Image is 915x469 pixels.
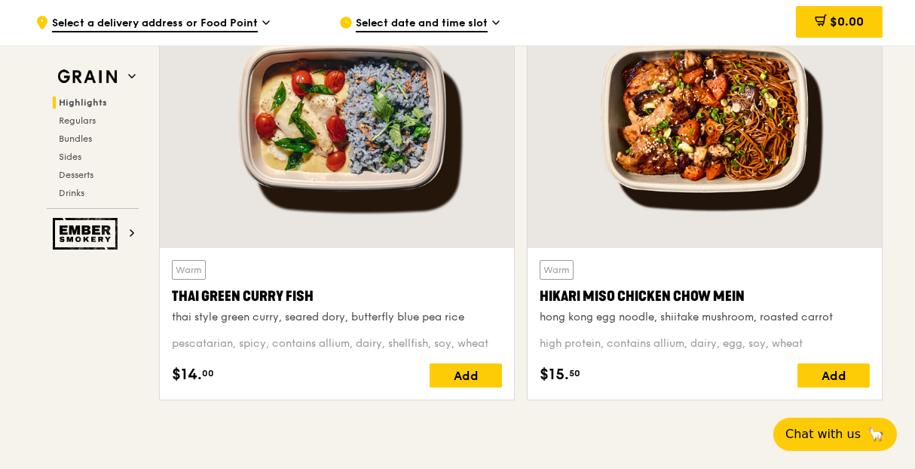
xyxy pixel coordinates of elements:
img: Grain web logo [53,63,122,90]
div: Add [797,363,870,388]
div: Thai Green Curry Fish [172,286,502,307]
span: $14. [172,363,202,386]
div: high protein, contains allium, dairy, egg, soy, wheat [540,336,870,351]
span: Drinks [59,188,84,198]
span: $0.00 [830,14,864,29]
div: Warm [540,260,574,280]
span: Desserts [59,170,93,180]
div: Warm [172,260,206,280]
button: Chat with us🦙 [773,418,897,451]
span: Chat with us [785,425,861,443]
span: 50 [569,367,580,379]
div: thai style green curry, seared dory, butterfly blue pea rice [172,310,502,325]
span: $15. [540,363,569,386]
span: Select a delivery address or Food Point [52,16,258,32]
span: Select date and time slot [356,16,488,32]
div: Add [430,363,502,388]
div: pescatarian, spicy, contains allium, dairy, shellfish, soy, wheat [172,336,502,351]
span: Highlights [59,97,107,108]
span: 🦙 [867,425,885,443]
span: Regulars [59,115,96,126]
div: Hikari Miso Chicken Chow Mein [540,286,870,307]
span: Bundles [59,133,92,144]
span: Sides [59,152,81,162]
span: 00 [202,367,214,379]
img: Ember Smokery web logo [53,218,122,250]
div: hong kong egg noodle, shiitake mushroom, roasted carrot [540,310,870,325]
